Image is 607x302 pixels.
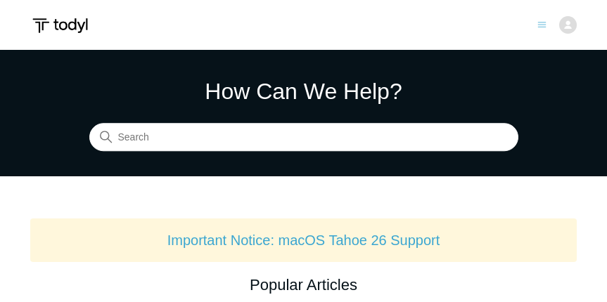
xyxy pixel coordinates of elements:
h1: How Can We Help? [89,74,518,108]
img: Todyl Support Center Help Center home page [30,13,90,39]
button: Toggle navigation menu [537,18,547,29]
input: Search [89,124,518,152]
a: Important Notice: macOS Tahoe 26 Support [167,232,440,248]
h2: Popular Articles [30,273,577,296]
